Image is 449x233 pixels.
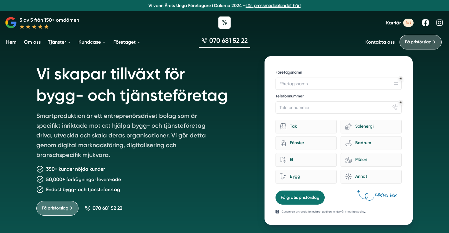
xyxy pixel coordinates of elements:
[46,165,105,173] p: 350+ kunder nöjda kunder
[400,35,442,49] a: Få prisförslag
[276,78,402,90] input: Företagsnamn
[282,209,366,214] p: Genom att använda formuläret godkänner du vår integritetspolicy.
[386,20,401,26] span: Karriär
[276,101,402,114] input: Telefonnummer
[276,70,402,76] label: Företagsnamn
[246,3,301,8] a: Läs pressmeddelandet här!
[112,34,142,50] a: Företaget
[386,19,414,27] a: Karriär 4st
[2,2,447,9] p: Vi vann Årets Unga Företagare i Dalarna 2024 –
[276,191,325,205] button: Få gratis prisförslag
[400,101,402,104] div: Obligatoriskt
[42,205,68,212] span: Få prisförslag
[93,205,122,211] span: 070 681 52 22
[36,201,78,216] a: Få prisförslag
[405,39,432,46] span: Få prisförslag
[36,56,250,111] h1: Vi skapar tillväxt för bygg- och tjänsteföretag
[77,34,107,50] a: Kundcase
[47,34,72,50] a: Tjänster
[365,39,395,45] a: Kontakta oss
[209,36,248,45] span: 070 681 52 22
[36,111,212,162] p: Smartproduktion är ett entreprenörsdrivet bolag som är specifikt inriktade mot att hjälpa bygg- o...
[5,34,18,50] a: Hem
[199,36,250,48] a: 070 681 52 22
[85,205,122,211] a: 070 681 52 22
[400,77,402,80] div: Obligatoriskt
[23,34,42,50] a: Om oss
[20,16,79,24] p: 5 av 5 från 150+ omdömen
[46,186,120,193] p: Endast bygg- och tjänsteföretag
[46,176,121,183] p: 50,000+ förfrågningar levererade
[276,93,402,100] label: Telefonnummer
[403,19,414,27] span: 4st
